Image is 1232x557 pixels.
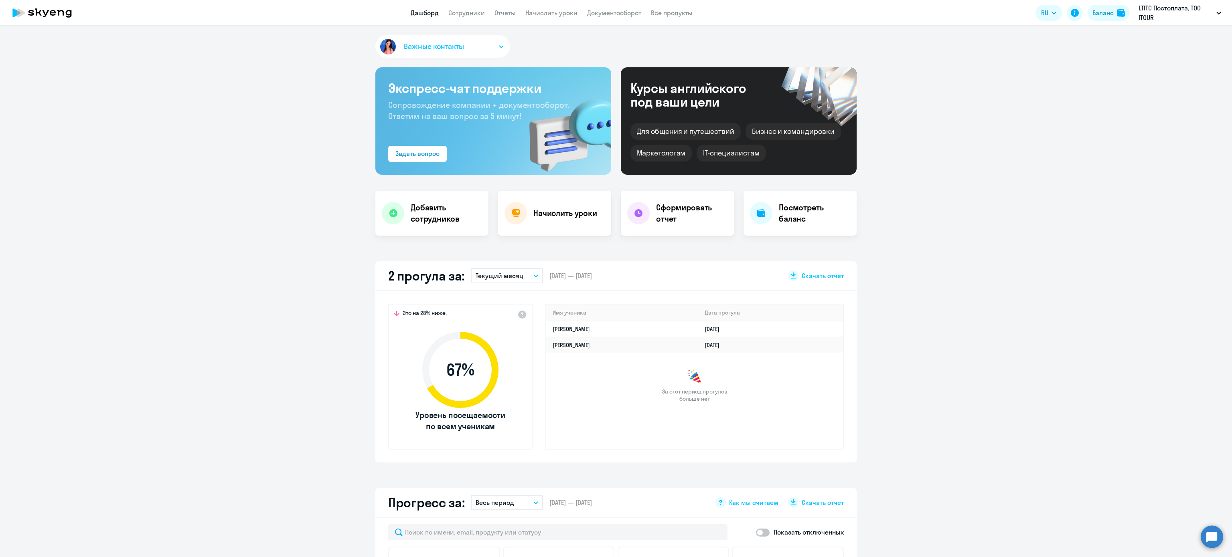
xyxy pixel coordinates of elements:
[404,41,464,52] span: Важные контакты
[705,325,726,333] a: [DATE]
[698,305,843,321] th: Дата прогула
[388,100,569,121] span: Сопровождение компании + документооборот. Ответим на ваш вопрос за 5 минут!
[533,208,597,219] h4: Начислить уроки
[630,81,768,109] div: Курсы английского под ваши цели
[549,498,592,507] span: [DATE] — [DATE]
[656,202,727,224] h4: Сформировать отчет
[1035,5,1062,21] button: RU
[414,410,507,432] span: Уровень посещаемости по всем ученикам
[1088,5,1130,21] button: Балансbalance
[587,9,641,17] a: Документооборот
[1117,9,1125,17] img: balance
[411,202,482,224] h4: Добавить сотрудников
[388,146,447,162] button: Задать вопрос
[697,145,766,161] div: IT-специалистам
[729,498,778,507] span: Как мы считаем
[802,271,844,280] span: Скачать отчет
[779,202,850,224] h4: Посмотреть баланс
[375,35,510,58] button: Важные контакты
[476,271,523,281] p: Текущий месяц
[518,85,611,175] img: bg-img
[411,9,439,17] a: Дашборд
[525,9,577,17] a: Начислить уроки
[1135,3,1225,22] button: LTITC Постоплата, ТОО ITOUR
[630,145,692,161] div: Маркетологам
[388,494,464,511] h2: Прогресс за:
[705,341,726,349] a: [DATE]
[661,388,728,402] span: За этот период прогулов больше нет
[471,268,543,283] button: Текущий месяц
[471,495,543,510] button: Весь период
[553,325,590,333] a: [PERSON_NAME]
[630,123,741,140] div: Для общения и путешествий
[1139,3,1213,22] p: LTITC Постоплата, ТОО ITOUR
[414,360,507,379] span: 67 %
[802,498,844,507] span: Скачать отчет
[1092,8,1114,18] div: Баланс
[403,309,447,319] span: Это на 28% ниже,
[546,305,698,321] th: Имя ученика
[1041,8,1048,18] span: RU
[388,524,727,540] input: Поиск по имени, email, продукту или статусу
[395,149,440,158] div: Задать вопрос
[549,271,592,280] span: [DATE] — [DATE]
[746,123,841,140] div: Бизнес и командировки
[553,341,590,349] a: [PERSON_NAME]
[476,498,514,507] p: Весь период
[774,527,844,537] p: Показать отключенных
[687,369,703,385] img: congrats
[388,268,464,284] h2: 2 прогула за:
[379,37,397,56] img: avatar
[494,9,516,17] a: Отчеты
[448,9,485,17] a: Сотрудники
[388,80,598,96] h3: Экспресс-чат поддержки
[651,9,693,17] a: Все продукты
